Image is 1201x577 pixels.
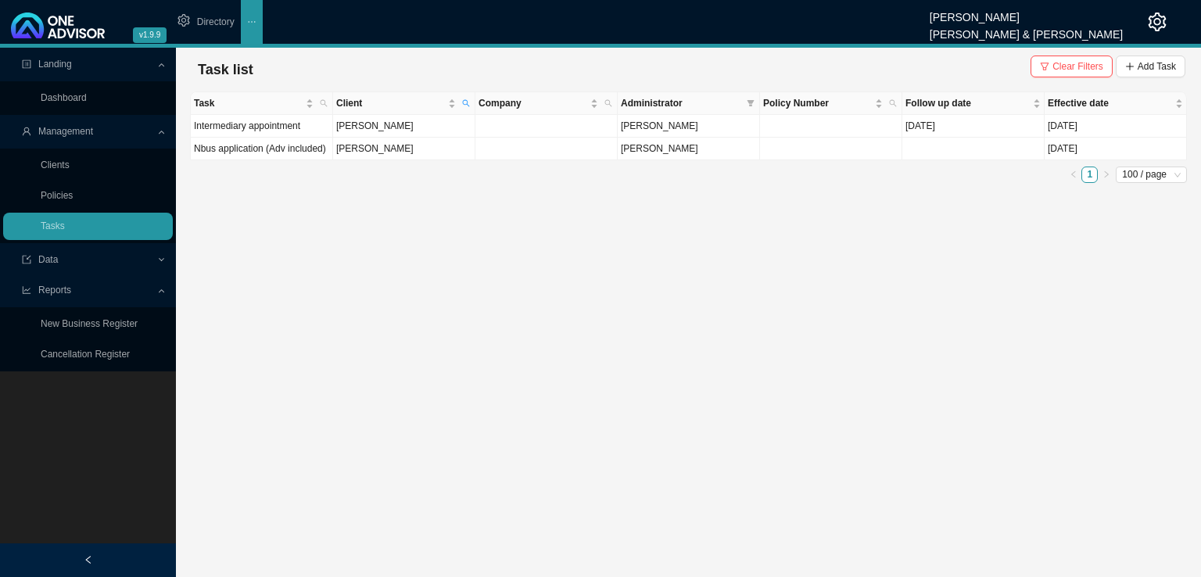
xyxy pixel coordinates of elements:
[1040,62,1049,71] span: filter
[1148,13,1167,31] span: setting
[133,27,167,43] span: v1.9.9
[38,59,72,70] span: Landing
[886,92,900,114] span: search
[1045,115,1187,138] td: [DATE]
[479,95,587,111] span: Company
[601,92,615,114] span: search
[41,159,70,170] a: Clients
[889,99,897,107] span: search
[1116,167,1187,183] div: Page Size
[333,138,475,160] td: [PERSON_NAME]
[41,92,87,103] a: Dashboard
[475,92,618,115] th: Company
[1082,167,1097,182] a: 1
[1045,138,1187,160] td: [DATE]
[177,14,190,27] span: setting
[459,92,473,114] span: search
[22,255,31,264] span: import
[1102,170,1110,178] span: right
[336,95,445,111] span: Client
[38,126,93,137] span: Management
[747,99,755,107] span: filter
[902,92,1045,115] th: Follow up date
[1098,167,1114,183] button: right
[621,143,698,154] span: [PERSON_NAME]
[930,21,1123,38] div: [PERSON_NAME] & [PERSON_NAME]
[1065,167,1081,183] li: Previous Page
[1031,56,1113,77] button: Clear Filters
[317,92,331,114] span: search
[41,190,73,201] a: Policies
[194,95,303,111] span: Task
[191,92,333,115] th: Task
[38,254,58,265] span: Data
[197,16,235,27] span: Directory
[38,285,71,296] span: Reports
[191,138,333,160] td: Nbus application (Adv included)
[320,99,328,107] span: search
[84,555,93,564] span: left
[1070,170,1077,178] span: left
[1065,167,1081,183] button: left
[22,59,31,69] span: profile
[41,318,138,329] a: New Business Register
[333,115,475,138] td: [PERSON_NAME]
[1116,56,1185,77] button: Add Task
[198,62,253,77] span: Task list
[333,92,475,115] th: Client
[1138,59,1176,74] span: Add Task
[905,95,1030,111] span: Follow up date
[930,4,1123,21] div: [PERSON_NAME]
[1045,92,1187,115] th: Effective date
[902,115,1045,138] td: [DATE]
[247,17,256,27] span: ellipsis
[22,127,31,136] span: user
[621,120,698,131] span: [PERSON_NAME]
[191,115,333,138] td: Intermediary appointment
[462,99,470,107] span: search
[11,13,105,38] img: 2df55531c6924b55f21c4cf5d4484680-logo-light.svg
[41,220,65,231] a: Tasks
[604,99,612,107] span: search
[1052,59,1103,74] span: Clear Filters
[744,92,758,114] span: filter
[1048,95,1172,111] span: Effective date
[22,285,31,295] span: line-chart
[1122,167,1181,182] span: 100 / page
[621,95,740,111] span: Administrator
[1125,62,1135,71] span: plus
[41,349,130,360] a: Cancellation Register
[760,92,902,115] th: Policy Number
[1081,167,1098,183] li: 1
[763,95,872,111] span: Policy Number
[1098,167,1114,183] li: Next Page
